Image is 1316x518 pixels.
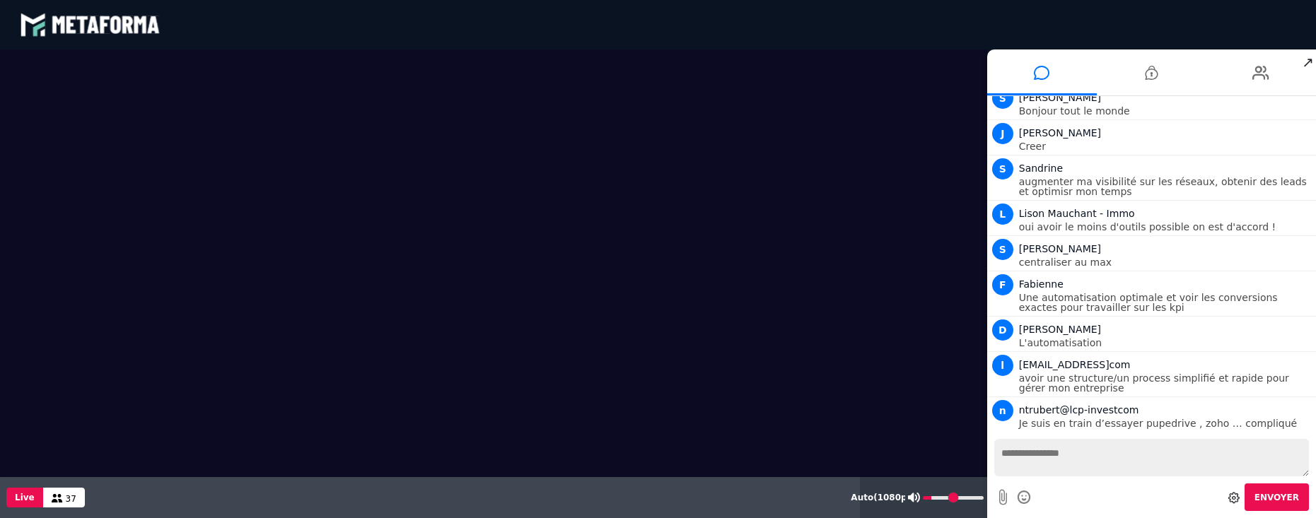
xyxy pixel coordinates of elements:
button: Auto(1080p) [848,477,914,518]
p: oui avoir le moins d'outils possible on est d'accord ! [1019,222,1312,232]
span: [EMAIL_ADDRESS]com [1019,359,1131,370]
span: [PERSON_NAME] [1019,324,1101,335]
p: Une automatisation optimale et voir les conversions exactes pour travailler sur les kpi [1019,293,1312,312]
span: ntrubert@lcp-investcom [1019,404,1139,416]
span: S [992,158,1013,179]
span: [PERSON_NAME] [1019,92,1101,103]
span: Fabienne [1019,278,1064,290]
span: Auto ( 1080 p) [851,493,911,502]
p: L'automatisation [1019,338,1312,348]
span: 37 [66,494,76,504]
span: J [992,123,1013,144]
span: Sandrine [1019,163,1063,174]
span: ↗ [1300,49,1316,75]
span: [PERSON_NAME] [1019,243,1101,254]
p: avoir une structure/un process simplifié et rapide pour gérer mon entreprise [1019,373,1312,393]
span: Lison Mauchant - Immo [1019,208,1135,219]
p: Bonjour tout le monde [1019,106,1312,116]
button: Live [6,488,43,507]
span: n [992,400,1013,421]
p: Creer [1019,141,1312,151]
span: [PERSON_NAME] [1019,127,1101,139]
span: F [992,274,1013,295]
span: S [992,88,1013,109]
span: D [992,319,1013,341]
p: augmenter ma visibilité sur les réseaux, obtenir des leads et optimisr mon temps [1019,177,1312,196]
span: S [992,239,1013,260]
span: L [992,204,1013,225]
span: Envoyer [1254,493,1299,502]
p: centraliser au max [1019,257,1312,267]
button: Envoyer [1245,483,1309,511]
span: l [992,355,1013,376]
p: Je suis en train d’essayer pupedrive , zoho … compliqué [1019,418,1312,428]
